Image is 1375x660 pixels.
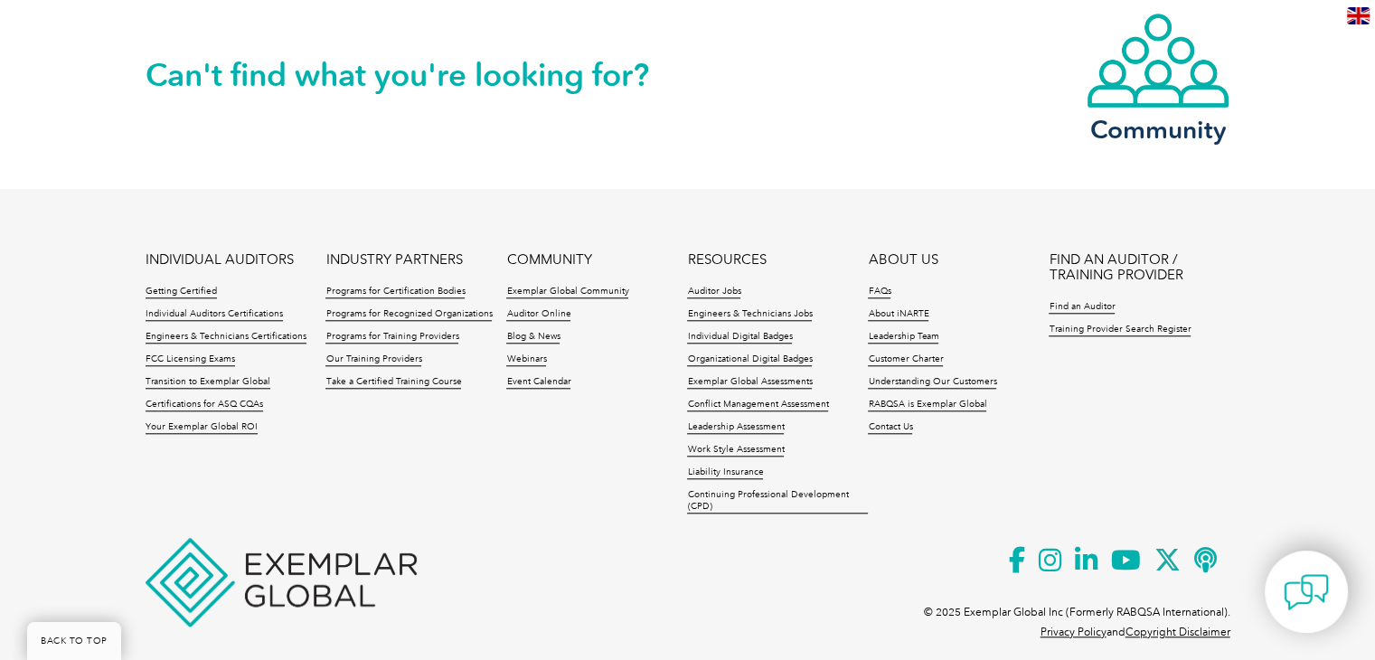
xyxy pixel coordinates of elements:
[687,399,828,411] a: Conflict Management Assessment
[506,308,570,321] a: Auditor Online
[1041,622,1230,642] p: and
[1284,570,1329,615] img: contact-chat.png
[868,308,928,321] a: About iNARTE
[868,331,938,344] a: Leadership Team
[687,444,784,457] a: Work Style Assessment
[1347,7,1370,24] img: en
[146,376,270,389] a: Transition to Exemplar Global
[1049,301,1115,314] a: Find an Auditor
[325,286,465,298] a: Programs for Certification Bodies
[868,399,986,411] a: RABQSA is Exemplar Global
[868,252,937,268] a: ABOUT US
[506,331,560,344] a: Blog & News
[687,467,763,479] a: Liability Insurance
[1086,118,1230,141] h3: Community
[868,354,943,366] a: Customer Charter
[1041,626,1107,638] a: Privacy Policy
[687,489,868,514] a: Continuing Professional Development (CPD)
[146,286,217,298] a: Getting Certified
[146,421,258,434] a: Your Exemplar Global ROI
[687,286,740,298] a: Auditor Jobs
[325,354,421,366] a: Our Training Providers
[506,286,628,298] a: Exemplar Global Community
[27,622,121,660] a: BACK TO TOP
[506,354,546,366] a: Webinars
[325,376,461,389] a: Take a Certified Training Course
[1125,626,1230,638] a: Copyright Disclaimer
[687,354,812,366] a: Organizational Digital Badges
[146,399,263,411] a: Certifications for ASQ CQAs
[687,308,812,321] a: Engineers & Technicians Jobs
[868,286,890,298] a: FAQs
[146,308,283,321] a: Individual Auditors Certifications
[1086,12,1230,141] a: Community
[868,421,912,434] a: Contact Us
[325,331,458,344] a: Programs for Training Providers
[687,252,766,268] a: RESOURCES
[1049,252,1229,283] a: FIND AN AUDITOR / TRAINING PROVIDER
[924,602,1230,622] p: © 2025 Exemplar Global Inc (Formerly RABQSA International).
[506,376,570,389] a: Event Calendar
[687,376,812,389] a: Exemplar Global Assessments
[146,538,417,627] img: Exemplar Global
[146,61,688,90] h2: Can't find what you're looking for?
[146,331,306,344] a: Engineers & Technicians Certifications
[146,354,235,366] a: FCC Licensing Exams
[146,252,294,268] a: INDIVIDUAL AUDITORS
[687,421,784,434] a: Leadership Assessment
[325,308,492,321] a: Programs for Recognized Organizations
[506,252,591,268] a: COMMUNITY
[1086,12,1230,109] img: icon-community.webp
[325,252,462,268] a: INDUSTRY PARTNERS
[1049,324,1191,336] a: Training Provider Search Register
[868,376,996,389] a: Understanding Our Customers
[687,331,792,344] a: Individual Digital Badges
